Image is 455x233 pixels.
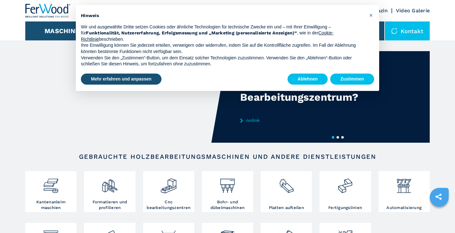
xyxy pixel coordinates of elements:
[86,199,134,211] h3: Formatieren und profilieren
[366,10,376,20] button: Schließen Sie diesen Hinweis
[431,189,446,205] a: sharethis
[261,171,312,212] a: Platten aufteilen
[328,205,362,211] h3: Fertigungslinien
[27,199,75,211] h3: Kantenanleim maschien
[84,171,135,212] a: Formatieren und profilieren
[160,173,177,194] img: centro_di_lavoro_cnc_2.png
[25,4,71,18] img: Ferwood
[330,74,374,85] button: Zustimmen
[101,173,118,194] img: squadratrici_2.png
[385,21,430,40] div: Kontakt
[145,199,193,211] h3: Cnc bearbeitungszentren
[81,24,364,43] p: Wir und ausgewählte Dritte setzen Cookies oder ähnliche Technologien für technische Zwecke ein un...
[86,30,297,35] strong: Funktionalität, Nutzererfahrung, Erfolgsmessung und „Marketing (personalisierte Anzeigen)“
[337,136,339,139] button: 2
[332,136,334,139] button: 1
[143,171,194,212] a: Cnc bearbeitungszentren
[81,30,334,42] a: Cookie-Richtlinie
[81,74,161,85] button: Mehr erfahren und anpassen
[379,171,430,212] a: Automatisierung
[337,173,354,194] img: linee_di_produzione_2.png
[81,42,364,55] p: Ihre Einwilligung können Sie jederzeit erteilen, verweigern oder widerrufen, indem Sie auf die Ko...
[45,153,409,160] h2: Gebrauchte Holzbearbeitungsmaschinen und andere Dienstleistungen
[45,27,84,35] button: Maschinen
[25,171,76,212] a: Kantenanleim maschien
[219,173,236,194] img: foratrici_inseritrici_2.png
[396,173,412,194] img: automazione.png
[391,28,397,34] img: Kontakt
[396,8,430,14] a: Video Galerie
[202,171,253,212] a: Bohr- und dübelmaschinen
[288,74,328,85] button: Ablehnen
[341,136,344,139] button: 3
[269,205,304,211] h3: Platten aufteilen
[319,171,371,212] a: Fertigungslinien
[386,205,422,211] h3: Automatisierung
[42,173,59,194] img: bordatrici_1.png
[25,51,227,143] video: Your browser does not support the video tag.
[81,55,364,67] p: Verwenden Sie den „Zustimmen“-Button, um dem Einsatz solcher Technologien zuzustimmen. Verwenden ...
[203,199,252,211] h3: Bohr- und dübelmaschinen
[240,118,364,123] a: nolink
[81,13,364,19] h2: Hinweis
[369,11,373,19] span: ×
[278,173,295,194] img: sezionatrici_2.png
